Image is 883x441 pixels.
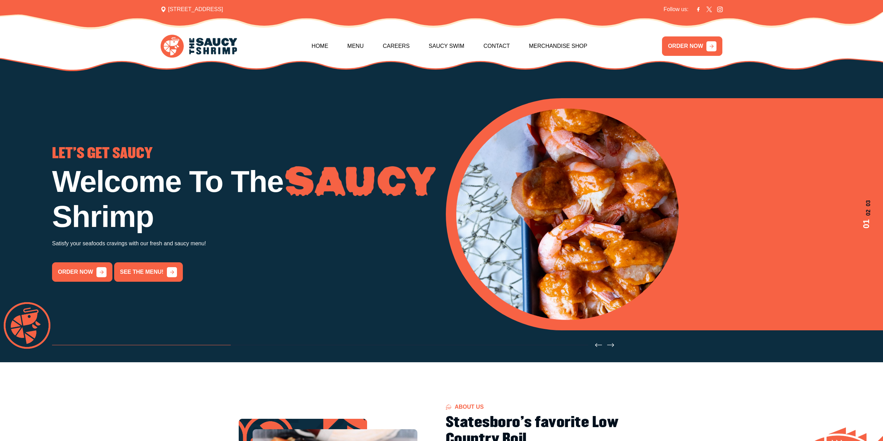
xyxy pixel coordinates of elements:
[312,31,328,61] a: Home
[595,341,602,348] button: Previous slide
[161,5,223,14] span: [STREET_ADDRESS]
[114,262,183,282] a: See the menu!
[52,166,438,232] h1: Welcome To The Shrimp
[860,200,873,206] span: 03
[529,31,587,61] a: Merchandise Shop
[483,31,510,61] a: Contact
[860,219,873,229] span: 01
[161,35,237,58] img: logo
[446,404,484,410] span: About US
[860,210,873,216] span: 02
[347,31,364,61] a: Menu
[607,341,614,348] button: Next slide
[52,239,438,248] p: Satisfy your seafoods cravings with our fresh and saucy menu!
[52,147,438,282] div: 1 / 3
[52,147,153,161] span: LET'S GET SAUCY
[456,109,679,320] img: Banner Image
[663,5,688,14] span: Follow us:
[383,31,409,61] a: Careers
[429,31,465,61] a: Saucy Swim
[456,109,873,320] div: 1 / 3
[52,262,112,282] a: order now
[283,166,437,198] img: Image
[662,36,722,56] a: ORDER NOW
